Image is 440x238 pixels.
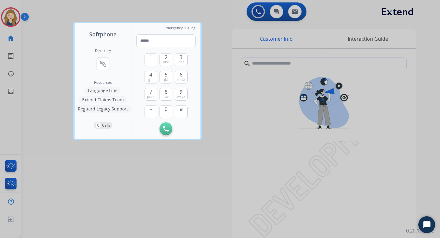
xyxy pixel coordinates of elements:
span: 3 [180,54,182,61]
span: 4 [149,71,152,78]
button: Language Line [85,87,121,94]
button: 7pqrs [145,88,157,101]
span: 1 [149,54,152,61]
button: Reguard Legacy Support [75,105,131,113]
p: Calls [102,123,110,128]
span: abc [163,60,169,65]
button: 8tuv [159,88,172,101]
button: # [175,105,188,118]
button: 3def [175,53,188,66]
svg: Open Chat [423,221,431,229]
p: 0 [96,123,101,128]
button: 1 [145,53,157,66]
p: 0.20.1027RC [406,227,434,234]
span: + [149,106,152,113]
span: tuv [163,94,169,99]
button: + [145,105,157,118]
span: 2 [165,54,167,61]
span: 5 [165,71,167,78]
span: def [178,60,184,65]
span: Resources [94,80,112,85]
h2: Directory [95,48,111,53]
button: 2abc [159,53,172,66]
button: 0 [159,105,172,118]
button: 9wxyz [175,88,188,101]
span: 0 [165,106,167,113]
span: 9 [180,88,182,95]
span: 6 [180,71,182,78]
button: 4ghi [145,71,157,84]
button: 0Calls [94,122,112,129]
span: 8 [165,88,167,95]
button: 5jkl [159,71,172,84]
span: mno [177,77,185,82]
button: Extend Claims Team [79,96,127,103]
span: Emergency Dialing [163,26,196,31]
img: call-button [163,126,169,132]
span: wxyz [177,94,185,99]
span: pqrs [147,94,155,99]
button: Start Chat [418,216,435,233]
span: ghi [148,77,153,82]
span: # [180,106,183,113]
mat-icon: connect_without_contact [99,60,107,68]
span: Softphone [89,30,116,39]
span: jkl [164,77,168,82]
button: 6mno [175,71,188,84]
span: 7 [149,88,152,95]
